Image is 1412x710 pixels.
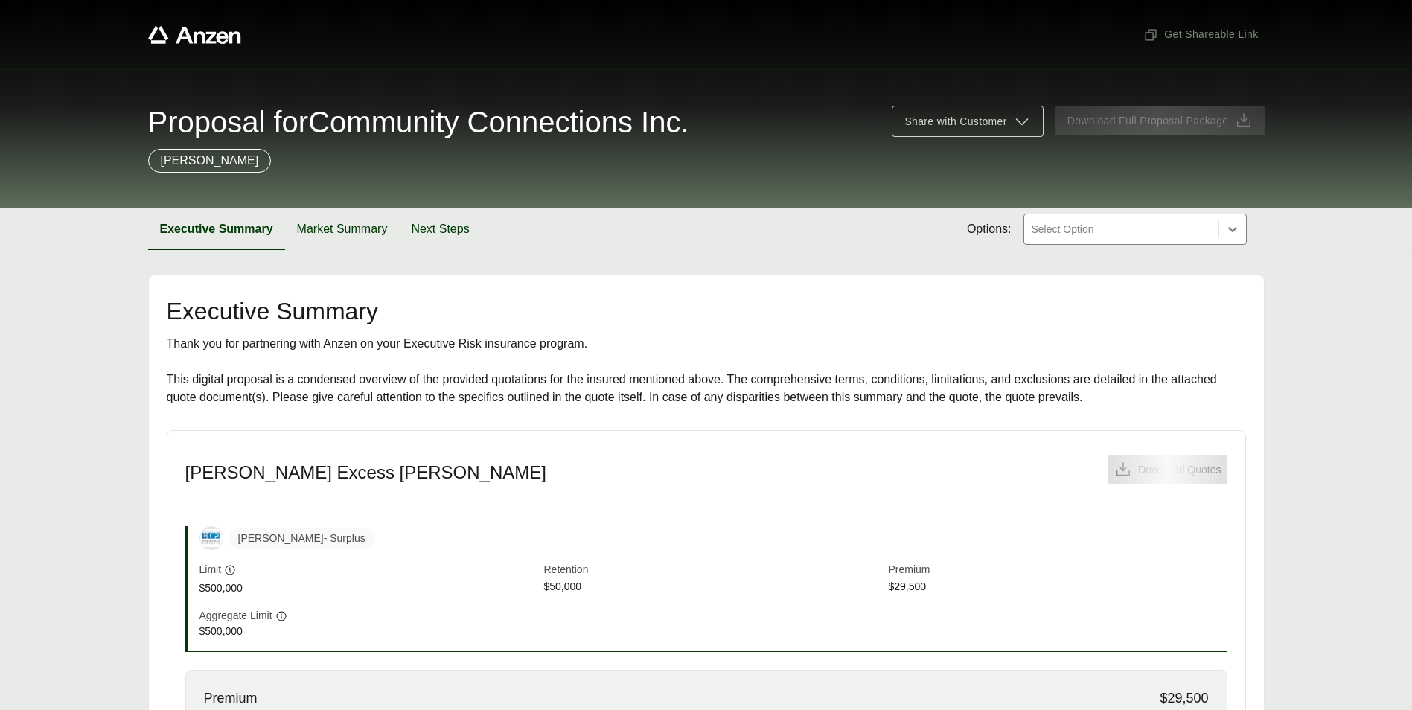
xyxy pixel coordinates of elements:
[967,220,1012,238] span: Options:
[544,579,883,596] span: $50,000
[199,581,538,596] span: $500,000
[199,608,272,624] span: Aggregate Limit
[148,208,285,250] button: Executive Summary
[1143,27,1258,42] span: Get Shareable Link
[167,299,1246,323] h2: Executive Summary
[1160,688,1208,709] span: $29,500
[204,688,258,709] span: Premium
[161,152,259,170] p: [PERSON_NAME]
[904,114,1006,129] span: Share with Customer
[1067,113,1229,129] span: Download Full Proposal Package
[544,562,883,579] span: Retention
[167,335,1246,406] div: Thank you for partnering with Anzen on your Executive Risk insurance program. This digital propos...
[399,208,481,250] button: Next Steps
[199,624,538,639] span: $500,000
[1137,21,1264,48] button: Get Shareable Link
[199,562,222,578] span: Limit
[892,106,1043,137] button: Share with Customer
[285,208,400,250] button: Market Summary
[148,107,689,137] span: Proposal for Community Connections Inc.
[889,579,1227,596] span: $29,500
[889,562,1227,579] span: Premium
[200,529,223,547] img: Business Risk Partners
[229,528,374,549] span: [PERSON_NAME] - Surplus
[148,26,241,44] a: Anzen website
[185,461,546,484] h3: [PERSON_NAME] Excess [PERSON_NAME]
